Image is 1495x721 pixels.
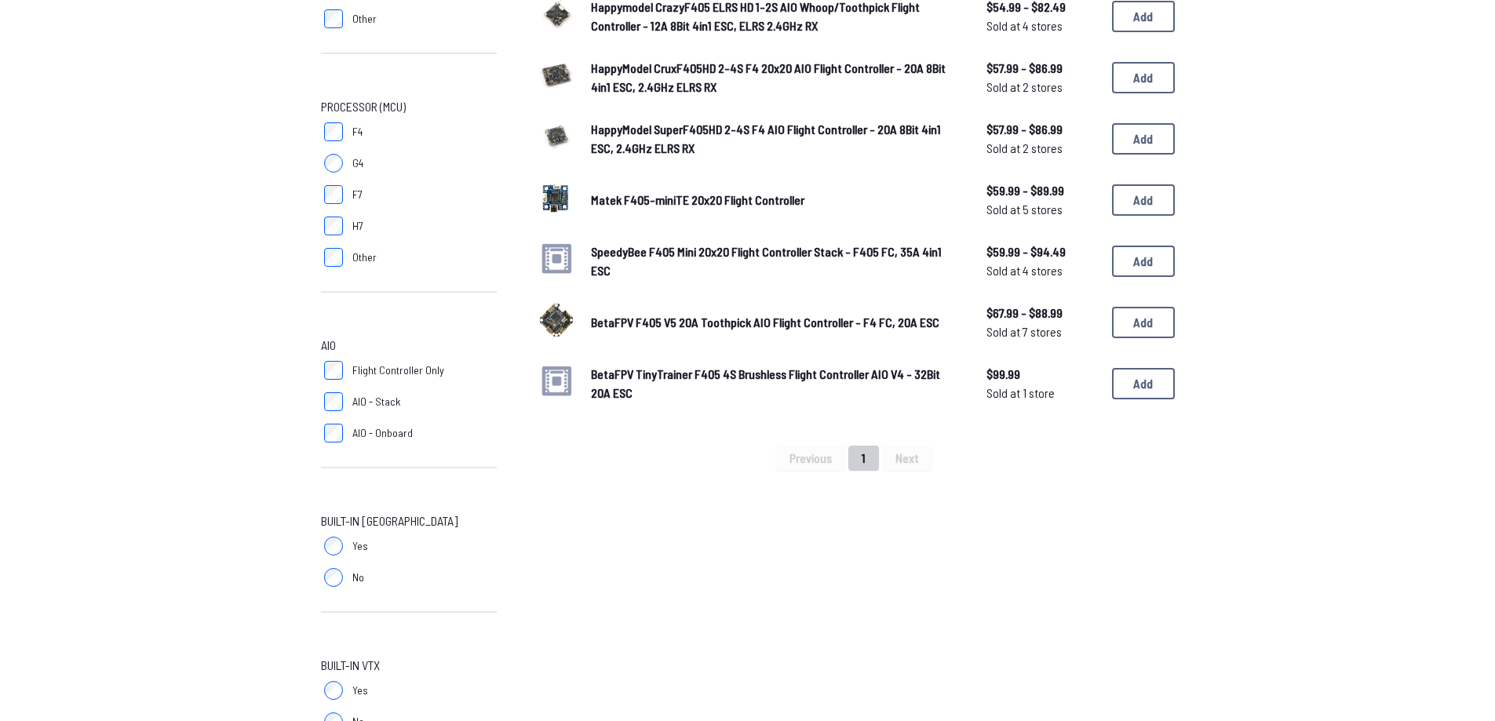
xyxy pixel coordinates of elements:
span: BetaFPV F405 V5 20A Toothpick AIO Flight Controller - F4 FC, 20A ESC [591,315,939,330]
a: image [534,53,578,102]
span: AIO [321,336,336,355]
span: F7 [352,187,363,202]
span: G4 [352,155,363,171]
img: image [534,298,578,342]
span: $59.99 - $89.99 [986,181,1099,200]
span: Sold at 4 stores [986,261,1099,280]
span: Sold at 7 stores [986,322,1099,341]
input: AIO - Stack [324,392,343,411]
img: image [534,176,578,220]
span: BetaFPV TinyTrainer F405 4S Brushless Flight Controller AIO V4 - 32Bit 20A ESC [591,366,940,400]
span: Yes [352,538,368,554]
span: $57.99 - $86.99 [986,59,1099,78]
span: SpeedyBee F405 Mini 20x20 Flight Controller Stack - F405 FC, 35A 4in1 ESC [591,244,942,278]
span: Matek F405-miniTE 20x20 Flight Controller [591,192,804,207]
span: Sold at 4 stores [986,16,1099,35]
span: AIO - Stack [352,394,400,410]
img: image [534,53,578,97]
button: Add [1112,307,1175,338]
a: image [534,298,578,347]
button: 1 [848,446,879,471]
span: Flight Controller Only [352,362,444,378]
span: $99.99 [986,365,1099,384]
input: Other [324,9,343,28]
button: Add [1112,246,1175,277]
a: Matek F405-miniTE 20x20 Flight Controller [591,191,961,209]
span: Yes [352,683,368,698]
span: Built-in VTX [321,656,380,675]
span: $57.99 - $86.99 [986,120,1099,139]
span: HappyModel CruxF405HD 2-4S F4 20x20 AIO Flight Controller - 20A 8Bit 4in1 ESC, 2.4GHz ELRS RX [591,60,946,94]
span: AIO - Onboard [352,425,413,441]
a: BetaFPV TinyTrainer F405 4S Brushless Flight Controller AIO V4 - 32Bit 20A ESC [591,365,961,402]
a: SpeedyBee F405 Mini 20x20 Flight Controller Stack - F405 FC, 35A 4in1 ESC [591,242,961,280]
input: F7 [324,185,343,204]
span: No [352,570,364,585]
a: image [534,115,578,163]
span: Sold at 2 stores [986,78,1099,96]
a: HappyModel SuperF405HD 2-4S F4 AIO Flight Controller - 20A 8Bit 4in1 ESC, 2.4GHz ELRS RX [591,120,961,158]
span: HappyModel SuperF405HD 2-4S F4 AIO Flight Controller - 20A 8Bit 4in1 ESC, 2.4GHz ELRS RX [591,122,941,155]
span: Other [352,249,377,265]
button: Add [1112,368,1175,399]
img: image [534,115,578,158]
a: BetaFPV F405 V5 20A Toothpick AIO Flight Controller - F4 FC, 20A ESC [591,313,961,332]
span: Sold at 2 stores [986,139,1099,158]
input: Yes [324,681,343,700]
input: Other [324,248,343,267]
span: $67.99 - $88.99 [986,304,1099,322]
a: HappyModel CruxF405HD 2-4S F4 20x20 AIO Flight Controller - 20A 8Bit 4in1 ESC, 2.4GHz ELRS RX [591,59,961,96]
button: Add [1112,184,1175,216]
input: Flight Controller Only [324,361,343,380]
a: image [534,176,578,224]
span: H7 [352,218,363,234]
input: No [324,568,343,587]
button: Add [1112,1,1175,32]
span: $59.99 - $94.49 [986,242,1099,261]
span: Sold at 5 stores [986,200,1099,219]
input: AIO - Onboard [324,424,343,442]
input: F4 [324,122,343,141]
span: Built-in [GEOGRAPHIC_DATA] [321,512,458,530]
input: G4 [324,154,343,173]
button: Add [1112,123,1175,155]
input: H7 [324,217,343,235]
span: F4 [352,124,363,140]
span: Sold at 1 store [986,384,1099,402]
input: Yes [324,537,343,555]
span: Processor (MCU) [321,97,406,116]
span: Other [352,11,377,27]
button: Add [1112,62,1175,93]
